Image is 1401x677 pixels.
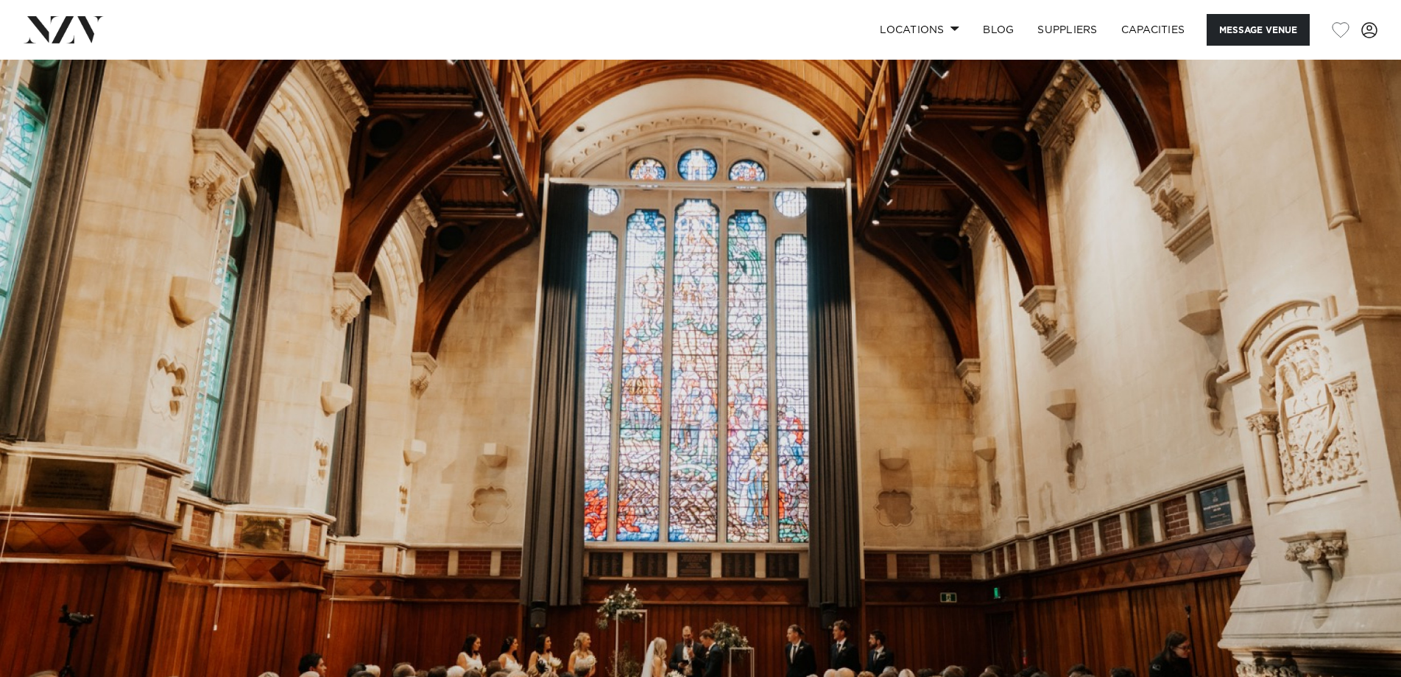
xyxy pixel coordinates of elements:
[1207,14,1310,46] button: Message Venue
[971,14,1026,46] a: BLOG
[1109,14,1197,46] a: Capacities
[1026,14,1109,46] a: SUPPLIERS
[868,14,971,46] a: Locations
[24,16,104,43] img: nzv-logo.png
